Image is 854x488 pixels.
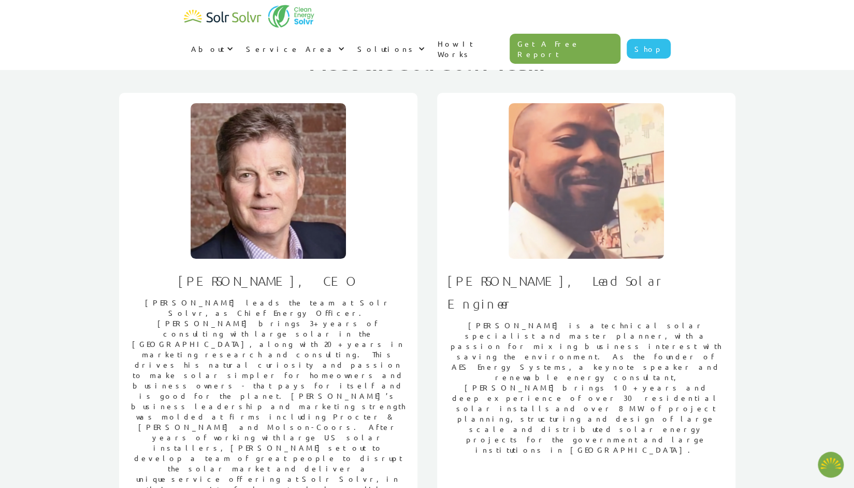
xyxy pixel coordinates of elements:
a: Get A Free Report [510,34,620,64]
div: Service Area [246,44,336,54]
img: 1702586718.png [818,452,844,478]
div: About [184,33,239,64]
button: Open chatbot widget [818,452,844,478]
p: [PERSON_NAME] is a technical solar specialist and master planner, with a passion for mixing busin... [447,320,725,455]
a: Shop [627,39,671,59]
div: Service Area [239,33,350,64]
h1: [PERSON_NAME], CEO [178,269,358,292]
div: Solutions [357,44,416,54]
h1: [PERSON_NAME], Lead Solar Engineer [447,269,725,315]
div: About [191,44,224,54]
a: How It Works [430,28,510,69]
div: Solutions [350,33,430,64]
